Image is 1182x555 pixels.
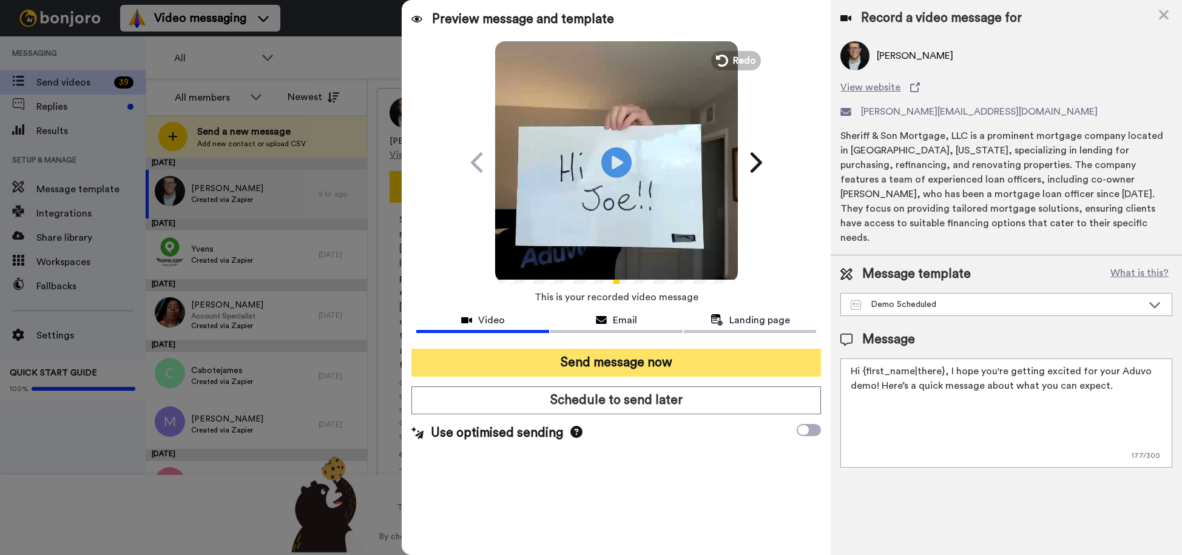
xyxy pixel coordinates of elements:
[27,36,47,56] img: Profile image for Grant
[851,298,1143,311] div: Demo Scheduled
[53,35,209,47] p: Hi [PERSON_NAME], Boost your view rates with automatic re-sends of unviewed messages! We've just ...
[18,25,225,66] div: message notification from Grant, 16w ago. Hi Mike, Boost your view rates with automatic re-sends ...
[431,424,563,442] span: Use optimised sending
[840,80,900,95] span: View website
[1107,265,1172,283] button: What is this?
[840,80,1172,95] a: View website
[840,358,1172,468] textarea: Hi {first_name|there}, I hope you're getting excited for your Aduvo demo! Here’s a quick message ...
[861,104,1098,119] span: [PERSON_NAME][EMAIL_ADDRESS][DOMAIN_NAME]
[862,265,971,283] span: Message template
[840,129,1172,245] div: Sheriff & Son Mortgage, LLC is a prominent mortgage company located in [GEOGRAPHIC_DATA], [US_STA...
[851,300,861,310] img: Message-temps.svg
[53,47,209,58] p: Message from Grant, sent 16w ago
[613,313,637,328] span: Email
[729,313,790,328] span: Landing page
[478,313,505,328] span: Video
[411,386,821,414] button: Schedule to send later
[411,349,821,377] button: Send message now
[862,331,915,349] span: Message
[535,284,698,311] span: This is your recorded video message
